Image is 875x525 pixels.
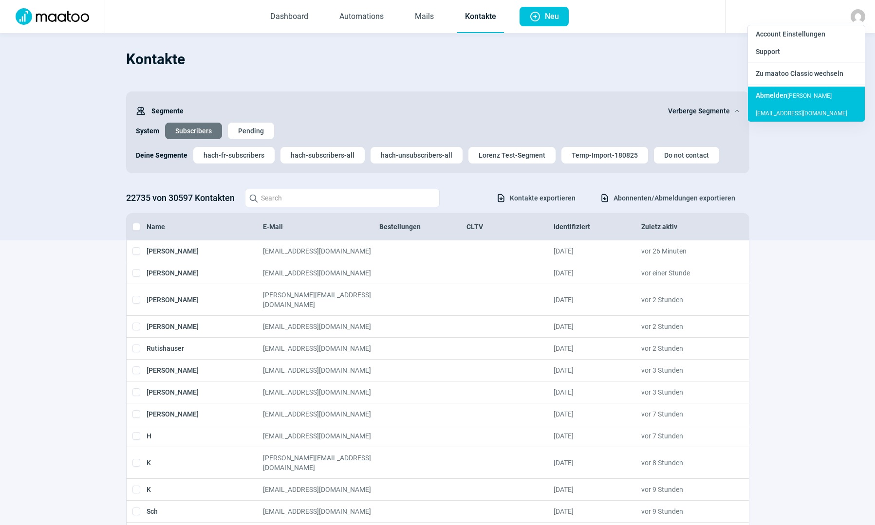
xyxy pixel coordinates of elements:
[641,222,728,232] div: Zuletz aktiv
[263,365,379,375] div: [EMAIL_ADDRESS][DOMAIN_NAME]
[371,147,463,163] button: hach-unsubscribers-all
[756,48,780,55] span: Support
[228,123,274,139] button: Pending
[756,30,825,38] span: Account Einstellungen
[238,123,264,139] span: Pending
[641,246,728,256] div: vor 26 Minuten
[510,190,576,206] span: Kontakte exportieren
[554,344,641,353] div: [DATE]
[263,453,379,472] div: [PERSON_NAME][EMAIL_ADDRESS][DOMAIN_NAME]
[641,344,728,353] div: vor 2 Stunden
[147,246,263,256] div: [PERSON_NAME]
[554,507,641,516] div: [DATE]
[614,190,735,206] span: Abonnenten/Abmeldungen exportieren
[486,190,586,206] button: Kontakte exportieren
[641,365,728,375] div: vor 3 Stunden
[572,147,638,163] span: Temp-Import-180825
[756,92,847,117] span: [PERSON_NAME][EMAIL_ADDRESS][DOMAIN_NAME]
[554,431,641,441] div: [DATE]
[641,268,728,278] div: vor einer Stunde
[10,8,95,25] img: Logo
[263,507,379,516] div: [EMAIL_ADDRESS][DOMAIN_NAME]
[147,485,263,494] div: K
[332,1,391,33] a: Automations
[641,431,728,441] div: vor 7 Stunden
[641,290,728,309] div: vor 2 Stunden
[641,507,728,516] div: vor 9 Stunden
[554,268,641,278] div: [DATE]
[263,409,379,419] div: [EMAIL_ADDRESS][DOMAIN_NAME]
[136,101,184,121] div: Segmente
[147,453,263,472] div: K
[756,91,787,99] span: Abmelden
[664,147,709,163] span: Do not contact
[381,147,452,163] span: hach-unsubscribers-all
[457,1,504,33] a: Kontakte
[554,246,641,256] div: [DATE]
[554,222,641,232] div: Identifiziert
[147,322,263,331] div: [PERSON_NAME]
[641,322,728,331] div: vor 2 Stunden
[641,409,728,419] div: vor 7 Stunden
[590,190,745,206] button: Abonnenten/Abmeldungen exportieren
[193,147,275,163] button: hach-fr-subscribers
[554,453,641,472] div: [DATE]
[668,105,730,117] span: Verberge Segmente
[126,190,235,206] h3: 22735 von 30597 Kontakten
[147,344,263,353] div: Rutishauser
[263,222,379,232] div: E-Mail
[554,322,641,331] div: [DATE]
[263,485,379,494] div: [EMAIL_ADDRESS][DOMAIN_NAME]
[641,387,728,397] div: vor 3 Stunden
[561,147,648,163] button: Temp-Import-180825
[641,453,728,472] div: vor 8 Stunden
[262,1,316,33] a: Dashboard
[263,322,379,331] div: [EMAIL_ADDRESS][DOMAIN_NAME]
[263,387,379,397] div: [EMAIL_ADDRESS][DOMAIN_NAME]
[147,507,263,516] div: Sch
[554,387,641,397] div: [DATE]
[554,485,641,494] div: [DATE]
[245,189,440,207] input: Search
[263,268,379,278] div: [EMAIL_ADDRESS][DOMAIN_NAME]
[466,222,554,232] div: CLTV
[520,7,569,26] button: Neu
[280,147,365,163] button: hach-subscribers-all
[126,43,749,76] h1: Kontakte
[407,1,442,33] a: Mails
[554,409,641,419] div: [DATE]
[204,147,264,163] span: hach-fr-subscribers
[379,222,466,232] div: Bestellungen
[263,290,379,309] div: [PERSON_NAME][EMAIL_ADDRESS][DOMAIN_NAME]
[554,290,641,309] div: [DATE]
[263,431,379,441] div: [EMAIL_ADDRESS][DOMAIN_NAME]
[641,485,728,494] div: vor 9 Stunden
[147,431,263,441] div: H
[175,123,212,139] span: Subscribers
[756,70,843,77] span: Zu maatoo Classic wechseln
[136,123,159,139] div: System
[654,147,719,163] button: Do not contact
[147,222,263,232] div: Name
[291,147,354,163] span: hach-subscribers-all
[479,147,545,163] span: Lorenz Test-Segment
[147,365,263,375] div: [PERSON_NAME]
[147,268,263,278] div: [PERSON_NAME]
[554,365,641,375] div: [DATE]
[468,147,556,163] button: Lorenz Test-Segment
[147,409,263,419] div: [PERSON_NAME]
[147,290,263,309] div: [PERSON_NAME]
[263,344,379,353] div: [EMAIL_ADDRESS][DOMAIN_NAME]
[165,123,222,139] button: Subscribers
[263,246,379,256] div: [EMAIL_ADDRESS][DOMAIN_NAME]
[147,387,263,397] div: [PERSON_NAME]
[545,7,559,26] span: Neu
[136,147,187,163] div: Deine Segmente
[851,9,865,24] img: avatar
